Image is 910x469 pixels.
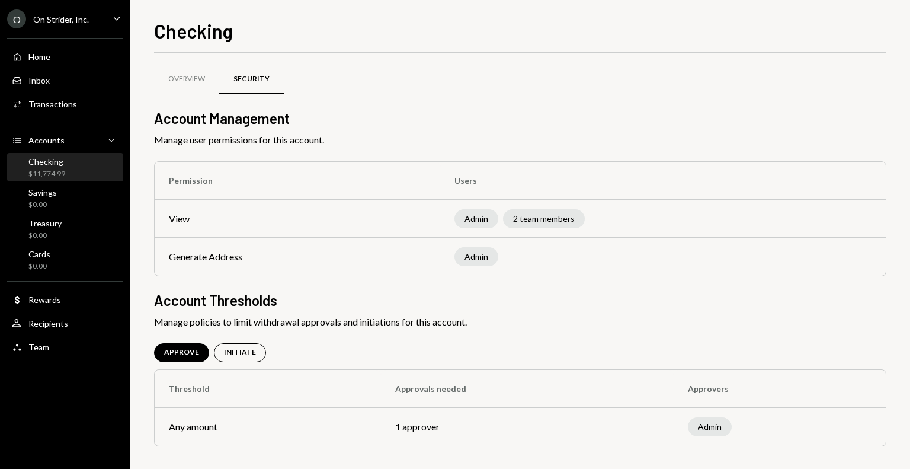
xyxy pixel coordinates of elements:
[7,69,123,91] a: Inbox
[7,46,123,67] a: Home
[224,347,256,358] div: INITIATE
[454,247,498,266] div: Admin
[155,238,440,276] td: Generate Address
[155,162,440,200] th: Permission
[219,65,284,95] a: Security
[28,295,61,305] div: Rewards
[168,74,205,84] div: Overview
[154,109,886,128] h2: Account Management
[7,289,123,310] a: Rewards
[154,133,886,147] span: Manage user permissions for this account.
[7,312,123,334] a: Recipients
[7,9,26,28] div: O
[7,184,123,212] a: Savings$0.00
[28,342,49,352] div: Team
[28,200,57,210] div: $0.00
[28,157,65,167] div: Checking
[28,249,50,259] div: Cards
[28,169,65,179] div: $11,774.99
[28,99,77,109] div: Transactions
[233,74,270,84] div: Security
[154,19,233,43] h1: Checking
[154,65,219,95] a: Overview
[33,14,89,24] div: On Strider, Inc.
[7,129,123,151] a: Accounts
[28,231,62,241] div: $0.00
[154,291,886,310] h2: Account Thresholds
[7,215,123,243] a: Treasury$0.00
[28,261,50,272] div: $0.00
[164,347,199,358] div: APPROVE
[28,75,50,85] div: Inbox
[381,370,674,408] th: Approvals needed
[454,209,498,228] div: Admin
[503,209,585,228] div: 2 team members
[7,336,123,358] a: Team
[7,153,123,181] a: Checking$11,774.99
[28,318,68,328] div: Recipients
[155,200,440,238] td: View
[688,417,732,436] div: Admin
[7,245,123,274] a: Cards$0.00
[28,187,57,197] div: Savings
[155,370,381,408] th: Threshold
[28,218,62,228] div: Treasury
[154,315,886,329] span: Manage policies to limit withdrawal approvals and initiations for this account.
[28,135,65,145] div: Accounts
[28,52,50,62] div: Home
[674,370,886,408] th: Approvers
[7,93,123,114] a: Transactions
[155,408,381,446] td: Any amount
[440,162,886,200] th: Users
[381,408,674,446] td: 1 approver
